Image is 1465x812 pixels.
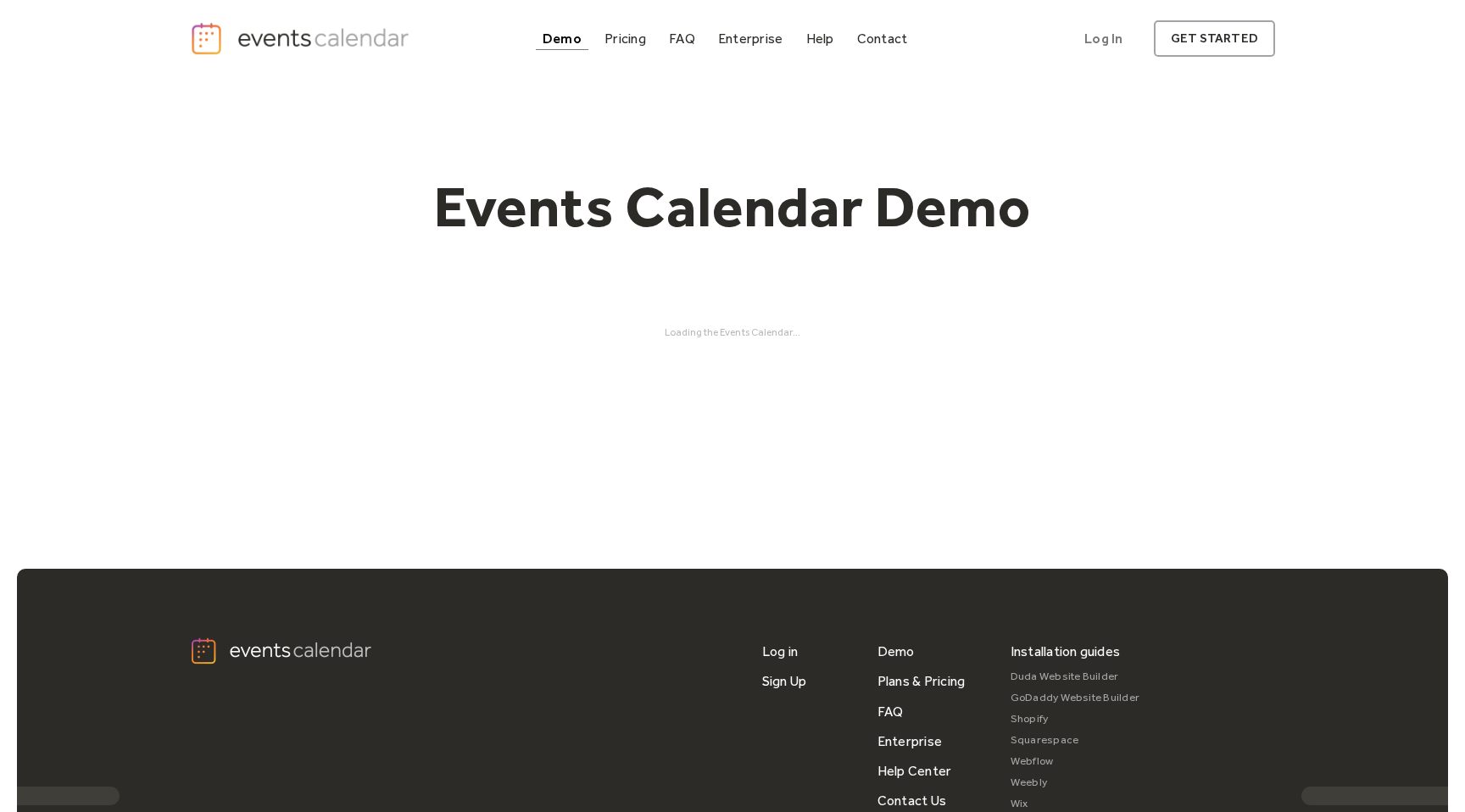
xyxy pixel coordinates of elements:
[1011,772,1140,793] a: Weebly
[806,34,834,43] div: Help
[1011,687,1140,709] a: GoDaddy Website Builder
[877,666,966,696] a: Plans & Pricing
[190,326,1275,338] div: Loading the Events Calendar...
[669,34,695,43] div: FAQ
[598,27,653,50] a: Pricing
[1011,730,1140,751] a: Squarespace
[190,21,414,56] a: home
[543,34,582,43] div: Demo
[718,34,783,43] div: Enterprise
[762,666,807,696] a: Sign Up
[604,34,646,43] div: Pricing
[1011,751,1140,772] a: Webflow
[877,697,904,726] a: FAQ
[536,27,588,50] a: Demo
[1011,637,1121,666] div: Installation guides
[407,172,1058,242] h1: Events Calendar Demo
[1011,709,1140,730] a: Shopify
[762,637,798,666] a: Log in
[877,756,952,786] a: Help Center
[1011,666,1140,687] a: Duda Website Builder
[857,34,908,43] div: Contact
[1067,20,1139,57] a: Log In
[877,637,915,666] a: Demo
[877,726,942,756] a: Enterprise
[850,27,915,50] a: Contact
[1154,20,1275,57] a: get started
[662,27,702,50] a: FAQ
[711,27,789,50] a: Enterprise
[799,27,841,50] a: Help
